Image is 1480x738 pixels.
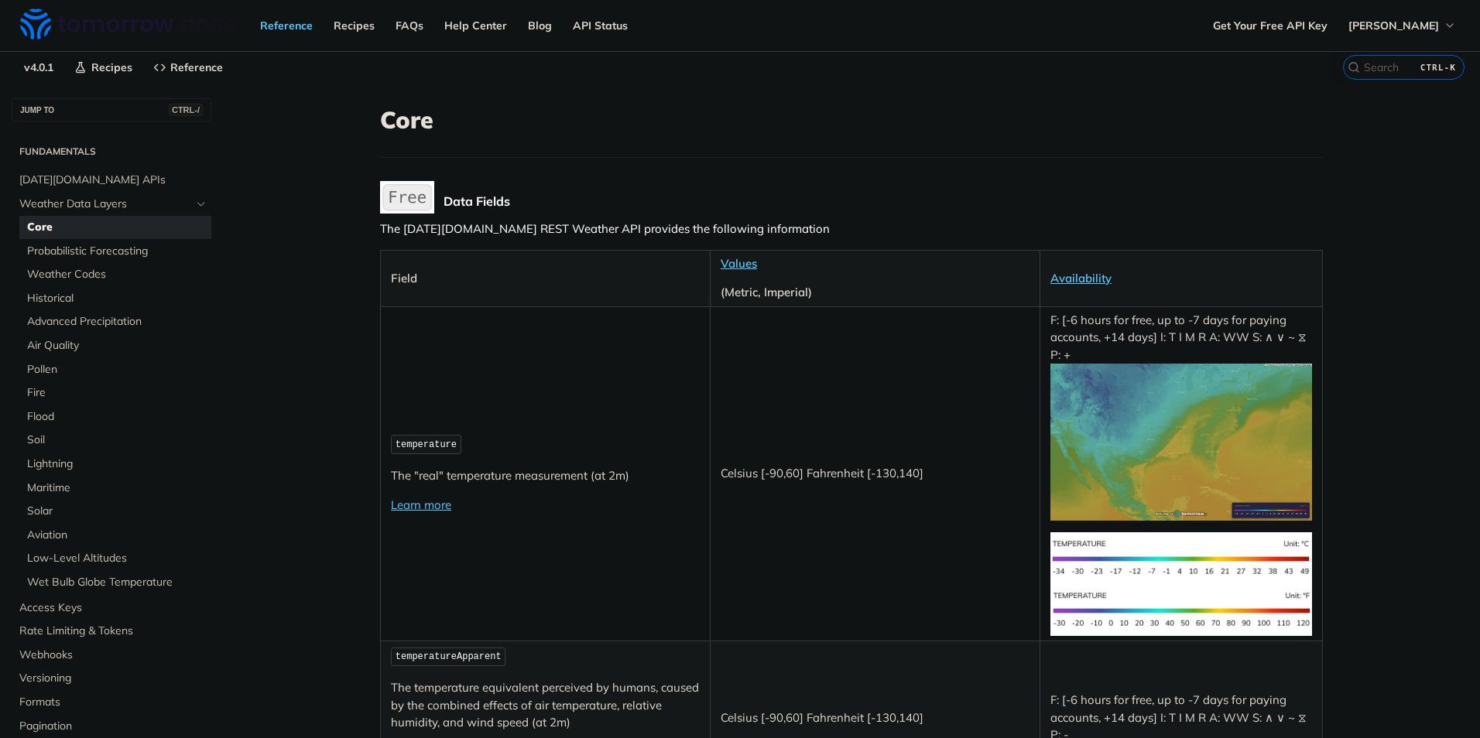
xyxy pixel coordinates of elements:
[15,56,62,79] span: v4.0.1
[12,145,211,159] h2: Fundamentals
[170,60,223,74] span: Reference
[19,453,211,476] a: Lightning
[19,647,207,663] span: Webhooks
[391,679,700,732] p: The temperature equivalent perceived by humans, caused by the combined effects of air temperature...
[27,432,207,448] span: Soil
[19,429,211,452] a: Soil
[19,500,211,523] a: Solar
[19,358,211,381] a: Pollen
[19,196,191,212] span: Weather Data Layers
[1348,61,1360,73] svg: Search
[91,60,132,74] span: Recipes
[27,551,207,566] span: Low-Level Altitudes
[1050,312,1312,521] p: F: [-6 hours for free, up to -7 days for paying accounts, +14 days] I: T I M R A: WW S: ∧ ∨ ~ ⧖ P: +
[396,651,502,662] span: temperatureApparent
[19,310,211,333] a: Advanced Precipitation
[19,695,207,710] span: Formats
[721,465,1029,483] p: Celsius [-90,60] Fahrenheit [-130,140]
[1204,14,1336,37] a: Get Your Free API Key
[391,467,700,485] p: The "real" temperature measurement (at 2m)
[27,291,207,306] span: Historical
[391,497,451,512] a: Learn more
[1348,19,1439,32] span: [PERSON_NAME]
[19,173,207,188] span: [DATE][DOMAIN_NAME] APIs
[27,480,207,496] span: Maritime
[252,14,321,37] a: Reference
[19,719,207,734] span: Pagination
[19,624,207,639] span: Rate Limiting & Tokens
[27,385,207,401] span: Fire
[721,284,1029,302] p: (Metric, Imperial)
[195,198,207,210] button: Hide subpages for Weather Data Layers
[12,98,211,121] button: JUMP TOCTRL-/
[27,314,207,330] span: Advanced Precipitation
[19,671,207,686] span: Versioning
[169,104,203,116] span: CTRL-/
[325,14,383,37] a: Recipes
[27,338,207,354] span: Air Quality
[27,267,207,282] span: Weather Codes
[27,362,207,378] span: Pollen
[12,193,211,216] a: Weather Data LayersHide subpages for Weather Data Layers
[1050,434,1312,449] span: Expand image
[19,571,211,594] a: Wet Bulb Globe Temperature
[19,547,211,570] a: Low-Level Altitudes
[519,14,560,37] a: Blog
[12,691,211,714] a: Formats
[380,106,1323,134] h1: Core
[12,667,211,690] a: Versioning
[564,14,636,37] a: API Status
[19,405,211,429] a: Flood
[27,409,207,425] span: Flood
[1340,14,1465,37] button: [PERSON_NAME]
[27,575,207,590] span: Wet Bulb Globe Temperature
[66,56,141,79] a: Recipes
[12,644,211,667] a: Webhooks
[12,620,211,643] a: Rate Limiting & Tokens
[27,456,207,472] span: Lightning
[20,9,235,39] img: Tomorrow.io Weather API Docs
[19,216,211,239] a: Core
[27,528,207,543] span: Aviation
[444,193,1323,209] div: Data Fields
[19,600,207,616] span: Access Keys
[19,477,211,500] a: Maritime
[27,220,207,235] span: Core
[27,244,207,259] span: Probabilistic Forecasting
[27,504,207,519] span: Solar
[12,169,211,192] a: [DATE][DOMAIN_NAME] APIs
[436,14,516,37] a: Help Center
[1417,60,1460,75] kbd: CTRL-K
[721,709,1029,727] p: Celsius [-90,60] Fahrenheit [-130,140]
[19,287,211,310] a: Historical
[396,439,457,450] span: temperature
[391,270,700,288] p: Field
[1050,549,1312,564] span: Expand image
[19,381,211,405] a: Fire
[19,524,211,547] a: Aviation
[380,220,1323,238] p: The [DATE][DOMAIN_NAME] REST Weather API provides the following information
[12,715,211,738] a: Pagination
[1050,271,1112,285] a: Availability
[1050,601,1312,616] span: Expand image
[19,240,211,263] a: Probabilistic Forecasting
[19,334,211,357] a: Air Quality
[387,14,432,37] a: FAQs
[721,256,757,271] a: Values
[12,596,211,620] a: Access Keys
[19,263,211,286] a: Weather Codes
[145,56,231,79] a: Reference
